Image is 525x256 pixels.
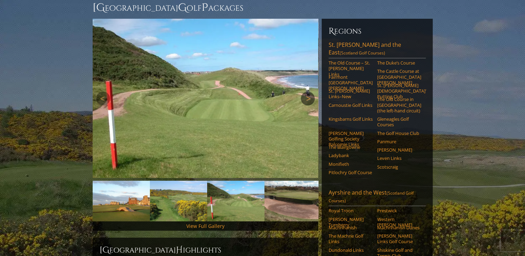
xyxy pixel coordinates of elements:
[377,208,421,213] a: Prestwick
[329,233,373,245] a: The Machrie Golf Links
[329,26,426,37] h6: Regions
[301,92,315,105] a: Next
[340,50,385,56] span: (Scotland Golf Courses)
[377,233,421,245] a: [PERSON_NAME] Links Golf Course
[329,153,373,158] a: Ladybank
[377,164,421,170] a: Scotscraig
[329,144,373,150] a: The Blairgowrie
[186,223,225,229] a: View Full Gallery
[176,245,183,256] span: H
[377,139,421,144] a: Panmure
[377,60,421,66] a: The Duke’s Course
[329,225,373,230] a: Machrihanish
[377,83,421,100] a: St. [PERSON_NAME] [DEMOGRAPHIC_DATA]’ Putting Club
[329,130,373,147] a: [PERSON_NAME] Golfing Society Balcomie Links
[329,208,373,213] a: Royal Troon
[377,116,421,128] a: Gleneagles Golf Courses
[329,74,373,91] a: Fairmont [GEOGRAPHIC_DATA][PERSON_NAME]
[100,245,311,256] h2: [GEOGRAPHIC_DATA] ighlights
[93,1,433,15] h1: [GEOGRAPHIC_DATA] olf ackages
[329,216,373,228] a: [PERSON_NAME] Turnberry
[329,190,414,204] span: (Scotland Golf Courses)
[329,161,373,167] a: Monifieth
[329,247,373,253] a: Dundonald Links
[377,225,421,230] a: Machrihanish Dunes
[377,68,421,85] a: The Castle Course at [GEOGRAPHIC_DATA][PERSON_NAME]
[329,170,373,175] a: Pitlochry Golf Course
[377,216,421,228] a: Western [PERSON_NAME]
[96,92,110,105] a: Previous
[377,147,421,153] a: [PERSON_NAME]
[329,189,426,206] a: Ayrshire and the West(Scotland Golf Courses)
[329,60,373,77] a: The Old Course – St. [PERSON_NAME] Links
[178,1,187,15] span: G
[377,130,421,136] a: The Golf House Club
[329,88,373,100] a: St. [PERSON_NAME] Links–New
[377,96,421,113] a: The Old Course in [GEOGRAPHIC_DATA] (the left-hand circuit)
[329,102,373,108] a: Carnoustie Golf Links
[329,41,426,58] a: St. [PERSON_NAME] and the East(Scotland Golf Courses)
[202,1,208,15] span: P
[377,155,421,161] a: Leven Links
[329,116,373,122] a: Kingsbarns Golf Links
